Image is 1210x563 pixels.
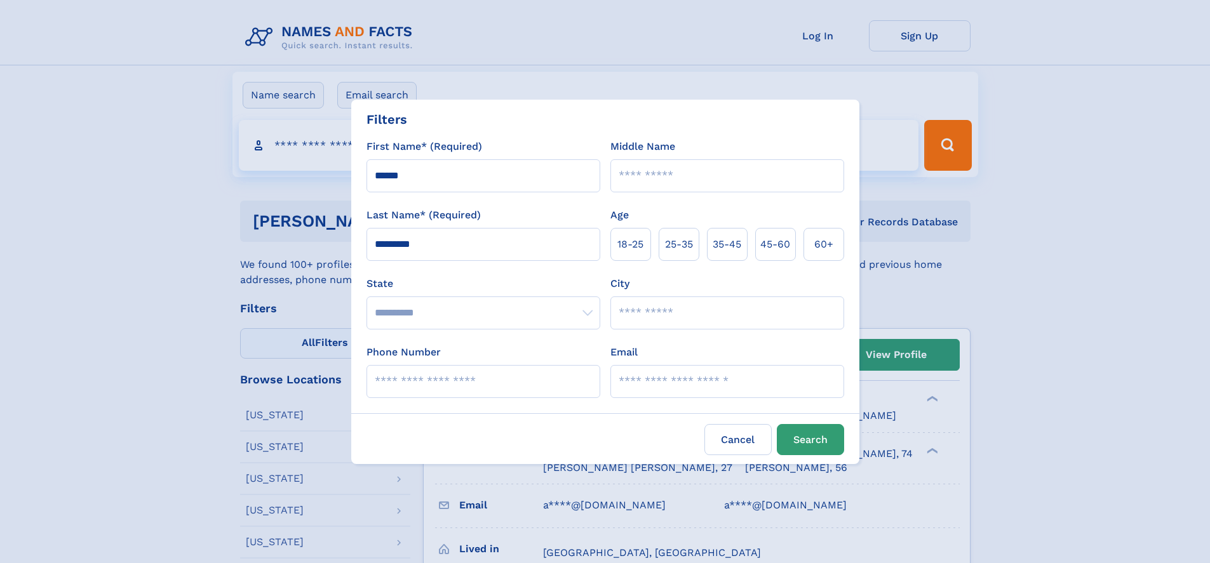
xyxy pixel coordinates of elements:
[713,237,741,252] span: 35‑45
[610,139,675,154] label: Middle Name
[777,424,844,455] button: Search
[610,345,638,360] label: Email
[814,237,833,252] span: 60+
[366,276,600,291] label: State
[704,424,772,455] label: Cancel
[610,208,629,223] label: Age
[760,237,790,252] span: 45‑60
[366,139,482,154] label: First Name* (Required)
[366,208,481,223] label: Last Name* (Required)
[610,276,629,291] label: City
[366,345,441,360] label: Phone Number
[617,237,643,252] span: 18‑25
[366,110,407,129] div: Filters
[665,237,693,252] span: 25‑35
